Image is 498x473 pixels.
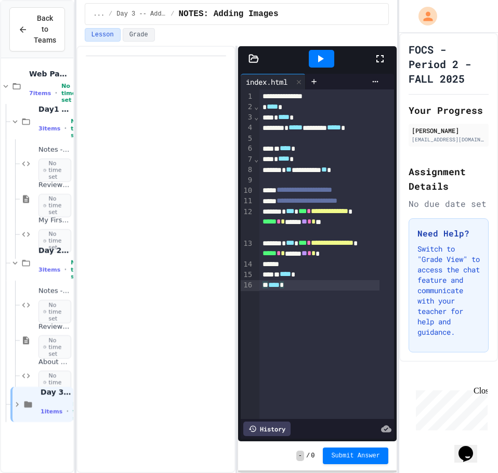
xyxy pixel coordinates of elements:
div: No due date set [409,198,489,210]
div: Chat with us now!Close [4,4,72,66]
iframe: chat widget [412,386,488,430]
div: 11 [241,196,254,206]
span: No time set [38,194,71,218]
h1: FOCS - Period 2 - FALL 2025 [409,42,489,86]
span: No time set [38,335,71,359]
span: 3 items [38,267,60,273]
div: 7 [241,154,254,165]
button: Lesson [85,28,121,42]
span: About Me Page [38,358,71,366]
div: [PERSON_NAME] [412,126,486,135]
div: 14 [241,259,254,270]
span: No time set [38,371,71,395]
div: 13 [241,239,254,260]
div: 1 [241,91,254,102]
span: Fold line [254,102,259,111]
span: 0 [311,452,314,460]
span: Fold line [254,113,259,121]
div: 16 [241,280,254,291]
div: My Account [408,4,440,28]
span: / [109,10,112,18]
span: / [171,10,174,18]
span: 7 items [29,90,51,97]
span: Back to Teams [34,13,56,46]
span: Notes - Day 2 Lists [38,287,71,296]
button: Grade [123,28,155,42]
span: Submit Answer [331,452,380,460]
span: Day 3 -- Adding Images [41,387,71,397]
span: Notes - Day 1 [38,146,71,154]
span: Review -- Lists Plus Notes [38,322,71,331]
div: [EMAIL_ADDRESS][DOMAIN_NAME] [412,136,486,143]
span: - [296,451,304,461]
span: NOTES: Adding Images [179,8,279,20]
span: No time set [38,229,71,253]
span: Day 2 -- Lists Plus... [38,246,71,255]
div: 8 [241,165,254,175]
h3: Need Help? [417,227,480,240]
span: No time set [61,83,76,103]
div: 15 [241,270,254,280]
span: No time set [38,300,71,324]
div: 5 [241,134,254,144]
span: 3 items [38,125,60,132]
span: No time set [71,118,85,139]
div: 4 [241,123,254,133]
h2: Your Progress [409,103,489,117]
button: Submit Answer [323,448,388,464]
span: / [306,452,310,460]
div: 2 [241,102,254,112]
span: My First Web Page [38,216,71,225]
span: Web Pages [29,69,71,78]
span: No time set [73,401,87,422]
iframe: chat widget [454,431,488,463]
span: Day1 -- My First Page [38,104,71,114]
span: • [64,124,67,133]
div: 3 [241,112,254,123]
span: No time set [38,159,71,182]
span: • [64,266,67,274]
div: 10 [241,186,254,196]
div: 6 [241,143,254,154]
p: Switch to "Grade View" to access the chat feature and communicate with your teacher for help and ... [417,244,480,337]
span: • [67,407,69,415]
button: Back to Teams [9,7,65,51]
span: No time set [71,259,85,280]
span: ... [94,10,105,18]
div: 9 [241,175,254,186]
span: Fold line [254,155,259,163]
div: 12 [241,207,254,239]
h2: Assignment Details [409,164,489,193]
span: Review -- First Page Notes [38,181,71,190]
span: • [55,89,57,97]
span: Day 3 -- Adding Images [116,10,166,18]
span: 1 items [41,408,62,415]
div: index.html [241,76,293,87]
div: index.html [241,74,306,89]
div: History [243,422,291,436]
